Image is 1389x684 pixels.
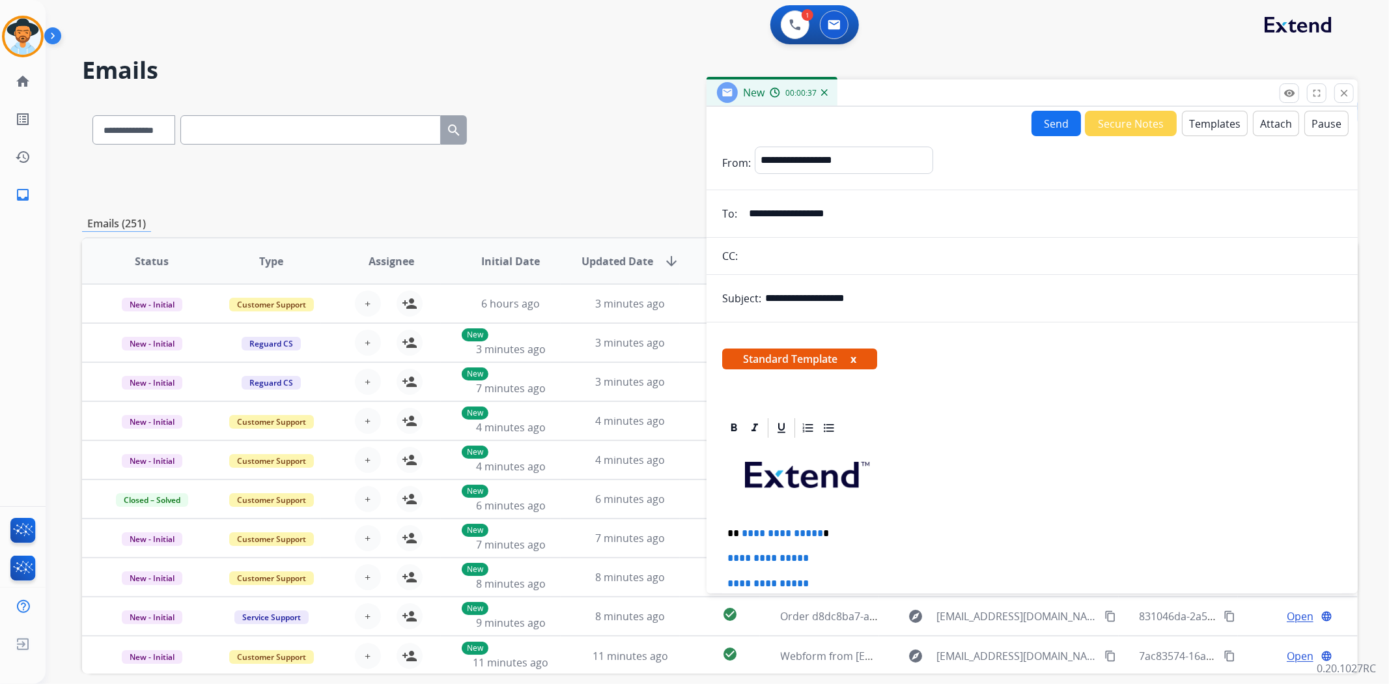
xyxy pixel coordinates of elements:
p: New [462,563,488,576]
span: Updated Date [582,253,653,269]
button: Secure Notes [1085,111,1177,136]
button: + [355,486,381,512]
span: New - Initial [122,571,182,585]
button: + [355,564,381,590]
span: New [743,85,765,100]
span: + [365,569,371,585]
span: 7 minutes ago [595,531,665,545]
span: New - Initial [122,650,182,664]
mat-icon: language [1321,650,1332,662]
p: New [462,367,488,380]
mat-icon: content_copy [1224,650,1235,662]
p: New [462,406,488,420]
div: Ordered List [798,418,818,438]
span: 6 minutes ago [595,492,665,506]
mat-icon: arrow_downward [664,253,679,269]
mat-icon: fullscreen [1311,87,1323,99]
span: Closed – Solved [116,493,188,507]
span: + [365,374,371,390]
span: Customer Support [229,493,314,507]
span: Reguard CS [242,337,301,350]
button: Pause [1304,111,1349,136]
p: New [462,328,488,341]
span: 11 minutes ago [473,655,548,670]
span: 3 minutes ago [595,375,665,389]
button: + [355,643,381,669]
div: Underline [772,418,791,438]
mat-icon: language [1321,610,1332,622]
span: + [365,608,371,624]
mat-icon: remove_red_eye [1284,87,1295,99]
span: 9 minutes ago [476,616,546,630]
span: Open [1287,608,1313,624]
p: New [462,446,488,459]
div: Bold [724,418,744,438]
span: Open [1287,648,1313,664]
h2: Emails [82,57,1358,83]
span: New - Initial [122,298,182,311]
span: 3 minutes ago [595,335,665,350]
span: Customer Support [229,650,314,664]
p: New [462,524,488,537]
span: 4 minutes ago [476,420,546,435]
mat-icon: inbox [15,187,31,203]
mat-icon: person_add [402,530,417,546]
button: Templates [1182,111,1248,136]
span: 8 minutes ago [595,570,665,584]
mat-icon: home [15,74,31,89]
mat-icon: check_circle [722,606,738,622]
mat-icon: list_alt [15,111,31,127]
button: Send [1031,111,1081,136]
span: Customer Support [229,532,314,546]
mat-icon: explore [908,648,923,664]
button: + [355,525,381,551]
span: New - Initial [122,454,182,468]
button: Attach [1253,111,1299,136]
span: Customer Support [229,454,314,468]
mat-icon: person_add [402,296,417,311]
div: 1 [802,9,813,21]
span: Standard Template [722,349,877,369]
p: CC: [722,248,738,264]
span: 7ac83574-16a3-4645-a62a-8a3cc22fc243 [1140,649,1335,663]
mat-icon: search [446,122,462,138]
span: Customer Support [229,415,314,429]
span: Assignee [369,253,414,269]
mat-icon: content_copy [1224,610,1235,622]
mat-icon: person_add [402,413,417,429]
span: + [365,530,371,546]
span: Service Support [234,610,309,624]
p: New [462,642,488,655]
button: + [355,408,381,434]
span: 4 minutes ago [476,459,546,474]
span: Customer Support [229,571,314,585]
span: 4 minutes ago [595,414,665,428]
mat-icon: person_add [402,569,417,585]
span: 7 minutes ago [476,537,546,552]
span: [EMAIL_ADDRESS][DOMAIN_NAME] [936,608,1097,624]
mat-icon: person_add [402,452,417,468]
span: 7 minutes ago [476,381,546,395]
mat-icon: close [1338,87,1350,99]
button: + [355,447,381,473]
button: + [355,603,381,629]
span: 3 minutes ago [595,296,665,311]
p: 0.20.1027RC [1317,661,1376,676]
button: x [850,351,856,367]
button: + [355,330,381,356]
span: 3 minutes ago [476,342,546,356]
span: New - Initial [122,337,182,350]
p: Emails (251) [82,216,151,232]
p: From: [722,155,751,171]
span: 6 hours ago [481,296,540,311]
p: New [462,602,488,615]
div: Bullet List [819,418,839,438]
span: Reguard CS [242,376,301,390]
span: 11 minutes ago [593,649,668,663]
mat-icon: content_copy [1104,650,1116,662]
span: + [365,648,371,664]
mat-icon: person_add [402,608,417,624]
span: Initial Date [481,253,540,269]
p: To: [722,206,737,221]
mat-icon: person_add [402,491,417,507]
